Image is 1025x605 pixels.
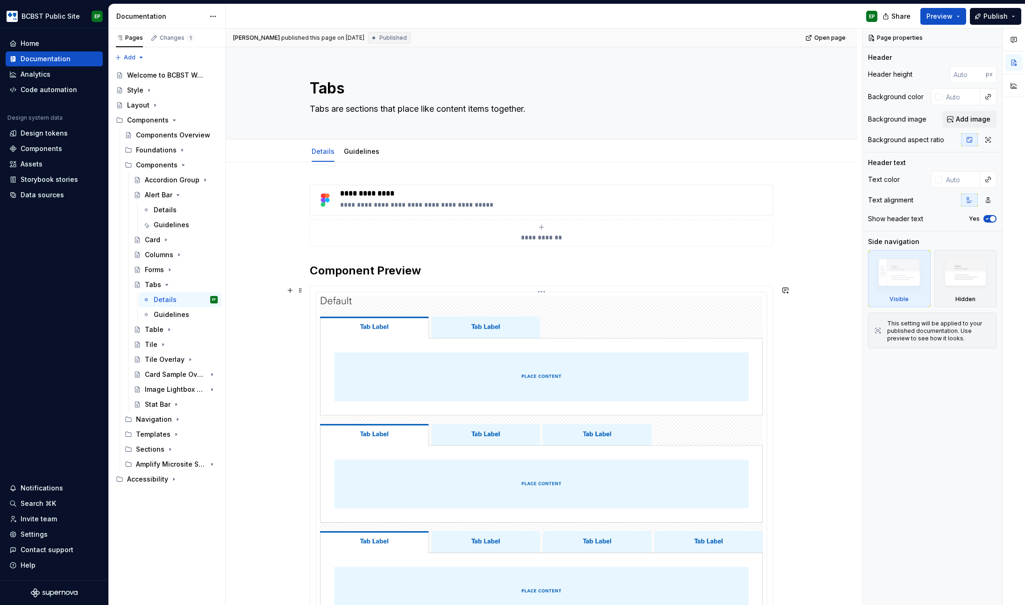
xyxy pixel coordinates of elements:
div: Components [121,158,221,173]
div: Code automation [21,85,77,94]
span: Published [379,34,407,42]
button: Contact support [6,542,103,557]
div: Hidden [955,295,975,303]
a: Guidelines [344,147,379,155]
div: Columns [145,250,173,259]
div: Amplify Microsite Sections [136,460,206,469]
a: Assets [6,157,103,172]
button: Search ⌘K [6,496,103,511]
div: Card Sample Overlay [145,370,206,379]
div: Welcome to BCBST Web [127,71,204,80]
div: Assets [21,159,43,169]
label: Yes [969,215,980,223]
div: Tile Overlay [145,355,185,364]
a: Tile [130,337,221,352]
div: Home [21,39,39,48]
div: Contact support [21,545,73,555]
a: Forms [130,262,221,277]
button: Share [878,8,917,25]
button: Publish [970,8,1021,25]
div: Details [308,141,338,161]
div: Help [21,561,36,570]
a: Storybook stories [6,172,103,187]
span: Open page [814,34,846,42]
div: Show header text [868,214,923,223]
div: Amplify Microsite Sections [121,457,221,472]
span: [PERSON_NAME] [233,34,280,42]
div: Table [145,325,164,334]
svg: Supernova Logo [31,588,78,598]
div: Style [127,86,143,95]
div: Header text [868,158,906,167]
button: BCBST Public SiteEP [2,6,107,26]
div: Background image [868,115,926,124]
div: Data sources [21,190,64,200]
div: Tabs [145,280,161,289]
a: Design tokens [6,126,103,141]
a: Invite team [6,511,103,526]
a: Stat Bar [130,397,221,412]
a: Settings [6,527,103,542]
button: Notifications [6,481,103,496]
h2: Component Preview [310,263,773,278]
a: Details [139,202,221,217]
p: px [986,71,993,78]
div: Card [145,235,160,245]
div: Guidelines [154,220,189,230]
div: Analytics [21,70,50,79]
button: Add image [942,111,997,128]
a: Data sources [6,187,103,202]
a: Table [130,322,221,337]
span: Add [124,54,135,61]
div: Foundations [121,143,221,158]
input: Auto [950,66,986,83]
input: Auto [942,171,980,188]
div: Details [154,295,177,304]
div: Details [154,205,177,215]
a: Image Lightbox Overlay [130,382,221,397]
div: Guidelines [154,310,189,319]
div: Background aspect ratio [868,135,944,144]
textarea: Tabs [308,77,771,100]
div: Pages [116,34,143,42]
div: Side navigation [868,237,919,246]
a: DetailsEP [139,292,221,307]
div: Text color [868,175,900,184]
span: Add image [956,115,990,124]
div: Navigation [136,415,172,424]
div: Storybook stories [21,175,78,184]
div: Forms [145,265,164,274]
img: b44e7a6b-69a5-43df-ae42-963d7259159b.png [7,11,18,22]
a: Guidelines [139,217,221,232]
div: EP [869,13,875,20]
a: Style [112,83,221,98]
a: Layout [112,98,221,113]
a: Analytics [6,67,103,82]
div: EP [94,13,100,20]
div: Sections [136,445,164,454]
div: Components [127,115,169,125]
a: Welcome to BCBST Web [112,68,221,83]
a: Tile Overlay [130,352,221,367]
a: Code automation [6,82,103,97]
a: Card Sample Overlay [130,367,221,382]
div: Sections [121,442,221,457]
div: Templates [121,427,221,442]
div: Invite team [21,514,57,524]
div: Accessibility [127,475,168,484]
div: Header height [868,70,912,79]
a: Home [6,36,103,51]
a: Accordion Group [130,173,221,187]
div: Image Lightbox Overlay [145,385,206,394]
div: Background color [868,92,924,101]
div: Page tree [112,68,221,487]
a: Columns [130,247,221,262]
div: Components Overview [136,130,210,140]
a: Components Overview [121,128,221,143]
button: Preview [920,8,966,25]
div: Hidden [934,250,997,307]
div: Layout [127,101,149,110]
div: Text alignment [868,195,913,205]
div: Alert Bar [145,190,172,200]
